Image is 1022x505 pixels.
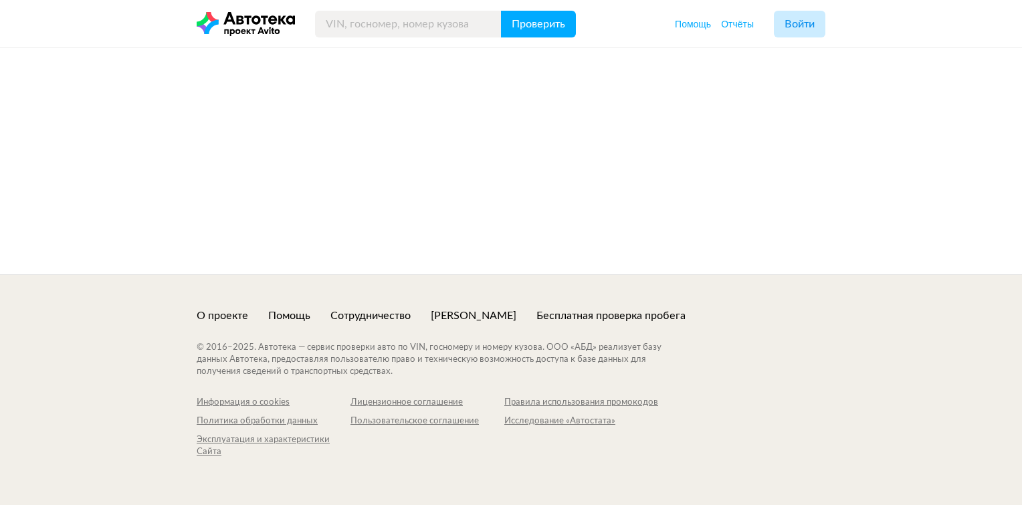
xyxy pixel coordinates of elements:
a: О проекте [197,308,248,323]
span: Помощь [675,19,711,29]
span: Отчёты [721,19,754,29]
a: Политика обработки данных [197,415,350,427]
a: [PERSON_NAME] [431,308,516,323]
a: Правила использования промокодов [504,397,658,409]
input: VIN, госномер, номер кузова [315,11,502,37]
a: Бесплатная проверка пробега [536,308,686,323]
span: Проверить [512,19,565,29]
button: Войти [774,11,825,37]
a: Пользовательское соглашение [350,415,504,427]
a: Отчёты [721,17,754,31]
a: Исследование «Автостата» [504,415,658,427]
a: Лицензионное соглашение [350,397,504,409]
div: © 2016– 2025 . Автотека — сервис проверки авто по VIN, госномеру и номеру кузова. ООО «АБД» реали... [197,342,688,378]
span: Войти [785,19,815,29]
a: Помощь [675,17,711,31]
button: Проверить [501,11,576,37]
a: Сотрудничество [330,308,411,323]
a: Информация о cookies [197,397,350,409]
a: Эксплуатация и характеристики Сайта [197,434,350,458]
a: Помощь [268,308,310,323]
